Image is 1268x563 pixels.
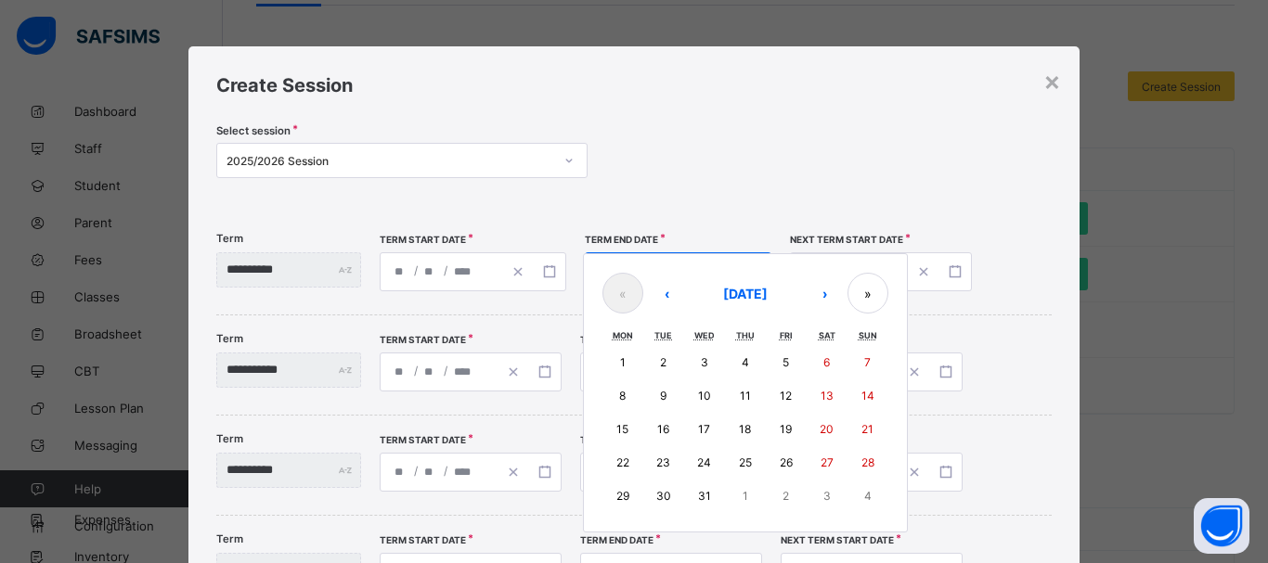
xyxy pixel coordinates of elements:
abbr: January 2, 2026 [783,489,789,503]
button: December 2, 2025 [643,346,684,379]
button: December 17, 2025 [684,413,725,446]
span: Next Term Start Date [790,234,903,245]
abbr: January 4, 2026 [864,489,872,503]
abbr: December 14, 2025 [861,389,874,403]
abbr: December 7, 2025 [864,355,871,369]
abbr: Tuesday [654,330,672,340]
abbr: December 12, 2025 [780,389,792,403]
abbr: December 15, 2025 [616,422,628,436]
abbr: December 1, 2025 [620,355,626,369]
abbr: December 24, 2025 [697,455,711,469]
button: December 14, 2025 [847,379,888,413]
abbr: Saturday [819,330,835,340]
button: December 15, 2025 [602,413,643,446]
button: January 3, 2026 [807,480,847,513]
span: Term End Date [580,534,653,545]
abbr: December 4, 2025 [742,355,749,369]
abbr: December 22, 2025 [616,455,629,469]
abbr: January 3, 2026 [823,489,831,503]
abbr: Wednesday [694,330,715,340]
button: December 12, 2025 [766,379,807,413]
button: « [602,273,643,313]
button: December 16, 2025 [643,413,684,446]
span: Select session [216,124,291,137]
label: Term [216,332,243,345]
button: December 13, 2025 [807,379,847,413]
abbr: December 10, 2025 [698,389,711,403]
abbr: December 26, 2025 [780,455,793,469]
abbr: December 31, 2025 [698,489,711,503]
button: Open asap [1194,498,1249,554]
span: Term End Date [580,334,653,345]
button: December 29, 2025 [602,480,643,513]
abbr: December 19, 2025 [780,422,792,436]
label: Term [216,432,243,445]
button: December 5, 2025 [766,346,807,379]
abbr: December 21, 2025 [861,422,873,436]
button: December 11, 2025 [725,379,766,413]
label: Term [216,232,243,245]
button: December 19, 2025 [766,413,807,446]
button: December 6, 2025 [807,346,847,379]
button: December 7, 2025 [847,346,888,379]
abbr: December 6, 2025 [823,355,830,369]
button: December 25, 2025 [725,446,766,480]
abbr: December 2, 2025 [660,355,666,369]
abbr: December 9, 2025 [660,389,666,403]
abbr: December 16, 2025 [657,422,669,436]
button: December 20, 2025 [807,413,847,446]
abbr: December 27, 2025 [821,455,834,469]
button: December 8, 2025 [602,379,643,413]
button: January 2, 2026 [766,480,807,513]
button: December 21, 2025 [847,413,888,446]
span: Next Term Start Date [781,534,894,545]
button: December 30, 2025 [643,480,684,513]
button: ‹ [646,273,687,313]
abbr: Thursday [736,330,755,340]
span: / [442,262,449,278]
button: › [804,273,845,313]
button: » [847,273,888,313]
button: December 9, 2025 [643,379,684,413]
span: Create Session [216,74,353,96]
span: / [412,463,420,479]
span: Term Start Date [380,534,466,545]
button: December 22, 2025 [602,446,643,480]
button: December 31, 2025 [684,480,725,513]
span: Term Start Date [380,334,466,345]
button: December 3, 2025 [684,346,725,379]
span: Term End Date [585,234,658,245]
button: December 24, 2025 [684,446,725,480]
button: December 26, 2025 [766,446,807,480]
abbr: December 11, 2025 [740,389,751,403]
abbr: December 8, 2025 [619,389,626,403]
abbr: December 3, 2025 [701,355,708,369]
abbr: December 5, 2025 [783,355,789,369]
span: [DATE] [723,286,768,301]
button: December 1, 2025 [602,346,643,379]
button: January 4, 2026 [847,480,888,513]
abbr: Friday [780,330,793,340]
span: Term End Date [580,434,653,445]
abbr: Sunday [859,330,877,340]
abbr: January 1, 2026 [743,489,748,503]
abbr: December 29, 2025 [616,489,629,503]
button: December 23, 2025 [643,446,684,480]
abbr: December 23, 2025 [656,455,670,469]
abbr: December 30, 2025 [656,489,671,503]
label: Term [216,532,243,545]
button: [DATE] [690,273,801,313]
div: 2025/2026 Session [226,154,553,168]
button: December 28, 2025 [847,446,888,480]
button: December 10, 2025 [684,379,725,413]
button: January 1, 2026 [725,480,766,513]
abbr: December 17, 2025 [698,422,710,436]
span: / [442,363,449,378]
button: December 27, 2025 [807,446,847,480]
abbr: Monday [613,330,633,340]
span: Term Start Date [380,234,466,245]
div: × [1043,65,1061,96]
button: December 4, 2025 [725,346,766,379]
span: / [442,463,449,479]
span: Term Start Date [380,434,466,445]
